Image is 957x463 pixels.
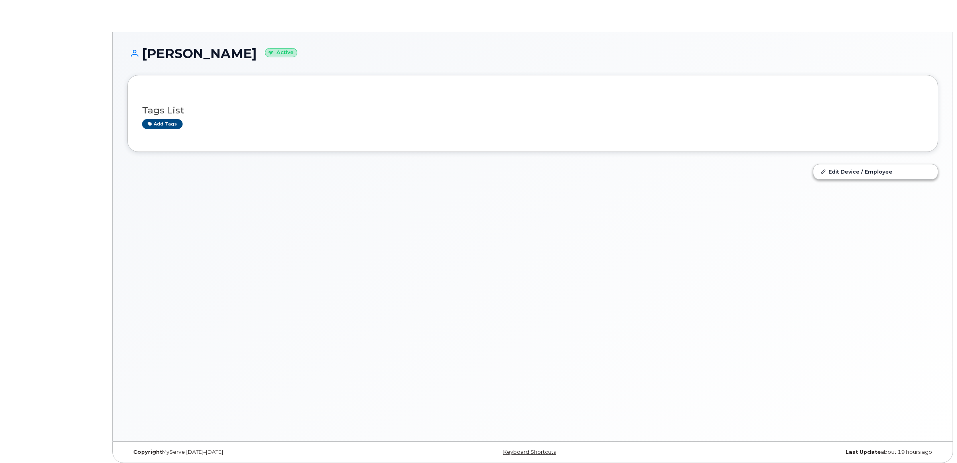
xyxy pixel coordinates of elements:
small: Active [265,48,297,57]
div: MyServe [DATE]–[DATE] [127,449,398,455]
a: Edit Device / Employee [813,164,938,179]
a: Add tags [142,119,183,129]
strong: Last Update [845,449,881,455]
a: Keyboard Shortcuts [503,449,556,455]
strong: Copyright [133,449,162,455]
h3: Tags List [142,105,923,115]
div: about 19 hours ago [668,449,938,455]
h1: [PERSON_NAME] [127,47,938,61]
